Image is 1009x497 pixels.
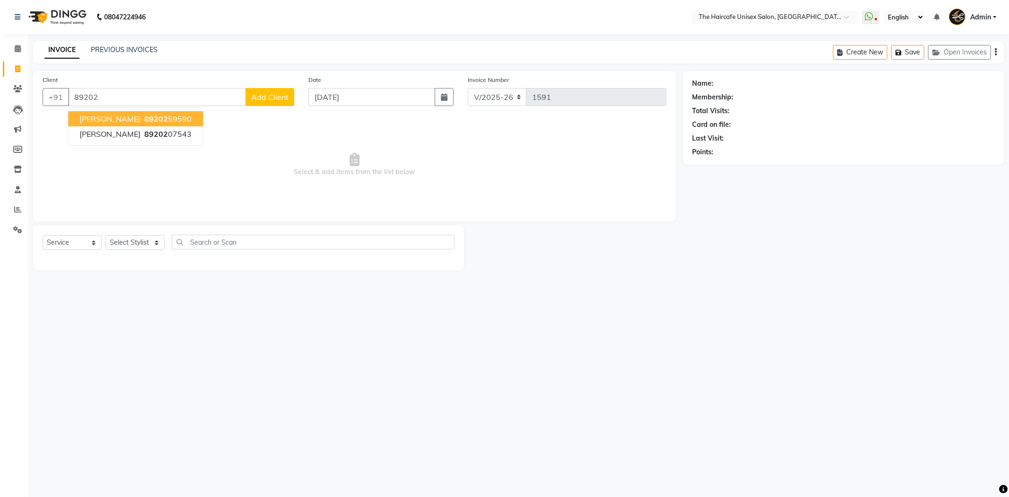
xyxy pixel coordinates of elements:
img: Admin [949,9,965,25]
span: Select & add items from the list below [43,117,667,212]
div: Total Visits: [693,106,730,116]
span: 89202 [144,114,168,124]
button: Add Client [246,88,294,106]
ngb-highlight: 07543 [142,129,192,139]
button: Save [891,45,924,60]
button: +91 [43,88,69,106]
label: Client [43,76,58,84]
div: Card on file: [693,120,731,130]
label: Date [308,76,321,84]
a: INVOICE [44,42,79,59]
button: Create New [833,45,887,60]
div: Membership: [693,92,734,102]
button: Open Invoices [928,45,991,60]
input: Search by Name/Mobile/Email/Code [68,88,246,106]
ngb-highlight: 59590 [142,114,192,124]
div: Name: [693,79,714,89]
div: Points: [693,147,714,157]
span: 89202 [144,129,168,139]
b: 08047224946 [104,4,146,30]
span: Admin [970,12,991,22]
label: Invoice Number [468,76,509,84]
input: Search or Scan [172,235,455,249]
img: logo [24,4,89,30]
span: [PERSON_NAME] [79,114,140,124]
div: Last Visit: [693,133,724,143]
span: [PERSON_NAME] [79,129,140,139]
span: Add Client [251,92,289,102]
a: PREVIOUS INVOICES [91,45,158,54]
